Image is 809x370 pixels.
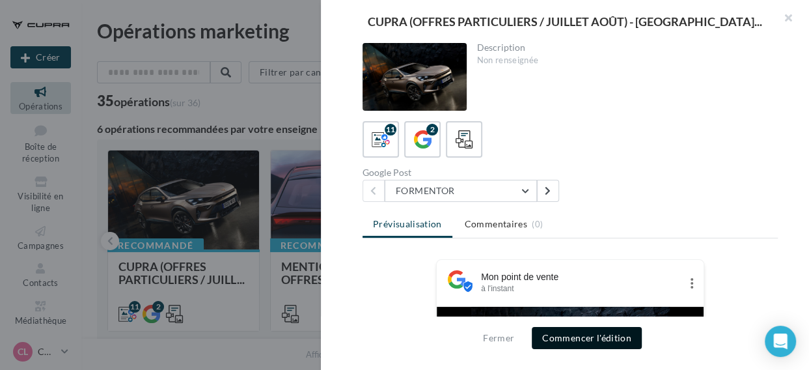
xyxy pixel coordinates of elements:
[368,16,762,27] span: CUPRA (OFFRES PARTICULIERS / JUILLET AOÛT) - [GEOGRAPHIC_DATA]...
[532,327,642,349] button: Commencer l'édition
[385,124,396,135] div: 11
[465,218,527,231] span: Commentaires
[532,219,543,229] span: (0)
[477,55,768,66] div: Non renseignée
[363,168,565,177] div: Google Post
[481,270,680,283] div: Mon point de vente
[765,326,796,357] div: Open Intercom Messenger
[426,124,438,135] div: 2
[385,180,537,202] button: FORMENTOR
[478,330,519,346] button: Fermer
[477,43,768,52] div: Description
[481,283,680,294] div: à l'instant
